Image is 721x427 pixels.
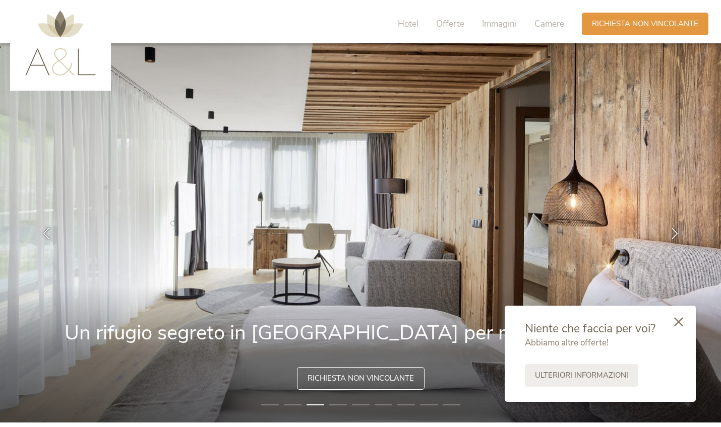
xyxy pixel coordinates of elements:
[436,18,464,30] span: Offerte
[535,370,628,381] span: Ulteriori informazioni
[525,321,655,336] span: Niente che faccia per voi?
[482,18,517,30] span: Immagini
[525,337,609,348] span: Abbiamo altre offerte!
[398,18,418,30] span: Hotel
[25,11,96,76] img: AMONTI & LUNARIS Wellnessresort
[592,19,698,29] span: Richiesta non vincolante
[525,364,638,387] a: Ulteriori informazioni
[534,18,564,30] span: Camere
[308,373,414,384] span: Richiesta non vincolante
